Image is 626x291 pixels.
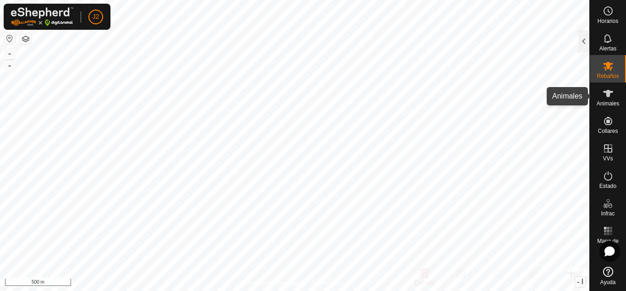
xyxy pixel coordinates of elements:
[598,128,618,134] span: Collares
[601,211,615,216] span: Infrac
[577,278,583,286] span: - I
[599,183,616,189] span: Estado
[93,12,99,22] span: J2
[592,238,624,249] span: Mapa de Calor
[597,101,619,106] span: Animales
[4,33,15,44] button: Restabletablecer Mapa
[311,279,342,287] a: Contáctenos
[4,48,15,59] button: -
[603,156,613,161] span: VVs
[4,60,15,71] button: -
[597,73,619,79] span: Rebaños
[590,263,626,289] a: Ayuda
[599,46,616,51] span: Alertas
[11,7,73,26] img: Logo Gallagher
[600,280,616,285] span: Ayuda
[598,18,618,24] span: Horarios
[575,277,585,287] button: - I
[247,279,300,287] a: Política de Privacidad
[20,33,31,44] button: Capas del Mapa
